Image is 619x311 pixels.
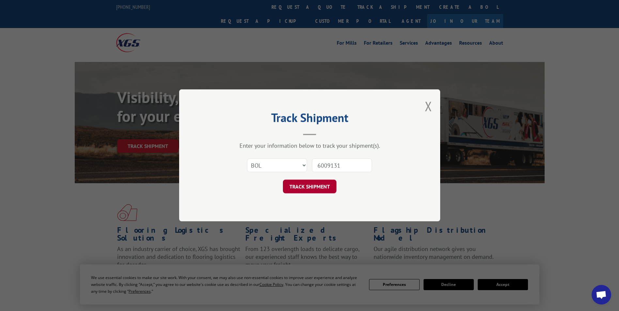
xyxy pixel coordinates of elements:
button: Close modal [425,97,432,115]
input: Number(s) [312,159,372,172]
h2: Track Shipment [212,113,408,126]
div: Open chat [592,285,611,304]
div: Enter your information below to track your shipment(s). [212,142,408,150]
button: TRACK SHIPMENT [283,180,336,194]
